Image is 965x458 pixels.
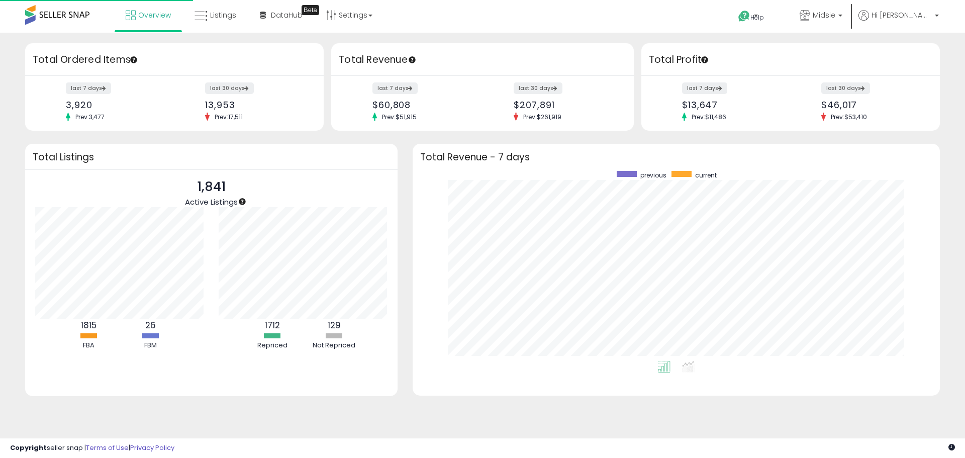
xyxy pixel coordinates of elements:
[514,100,616,110] div: $207,891
[750,13,764,22] span: Help
[730,3,784,33] a: Help
[205,100,306,110] div: 13,953
[640,171,666,179] span: previous
[687,113,731,121] span: Prev: $11,486
[420,153,932,161] h3: Total Revenue - 7 days
[242,341,303,350] div: Repriced
[120,341,180,350] div: FBM
[185,197,238,207] span: Active Listings
[58,341,119,350] div: FBA
[210,113,248,121] span: Prev: 17,511
[265,319,280,331] b: 1712
[185,177,238,197] p: 1,841
[10,443,47,452] strong: Copyright
[238,197,247,206] div: Tooltip anchor
[821,100,922,110] div: $46,017
[813,10,835,20] span: Midsie
[514,82,562,94] label: last 30 days
[700,55,709,64] div: Tooltip anchor
[66,100,167,110] div: 3,920
[210,10,236,20] span: Listings
[695,171,717,179] span: current
[821,82,870,94] label: last 30 days
[372,82,418,94] label: last 7 days
[66,82,111,94] label: last 7 days
[649,53,932,67] h3: Total Profit
[518,113,566,121] span: Prev: $261,919
[302,5,319,15] div: Tooltip anchor
[138,10,171,20] span: Overview
[408,55,417,64] div: Tooltip anchor
[339,53,626,67] h3: Total Revenue
[271,10,303,20] span: DataHub
[130,443,174,452] a: Privacy Policy
[372,100,475,110] div: $60,808
[872,10,932,20] span: Hi [PERSON_NAME]
[682,100,783,110] div: $13,647
[70,113,110,121] span: Prev: 3,477
[10,443,174,453] div: seller snap | |
[86,443,129,452] a: Terms of Use
[826,113,872,121] span: Prev: $53,410
[81,319,96,331] b: 1815
[33,153,390,161] h3: Total Listings
[738,10,750,23] i: Get Help
[205,82,254,94] label: last 30 days
[858,10,939,33] a: Hi [PERSON_NAME]
[145,319,156,331] b: 26
[129,55,138,64] div: Tooltip anchor
[33,53,316,67] h3: Total Ordered Items
[377,113,422,121] span: Prev: $51,915
[328,319,341,331] b: 129
[304,341,364,350] div: Not Repriced
[682,82,727,94] label: last 7 days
